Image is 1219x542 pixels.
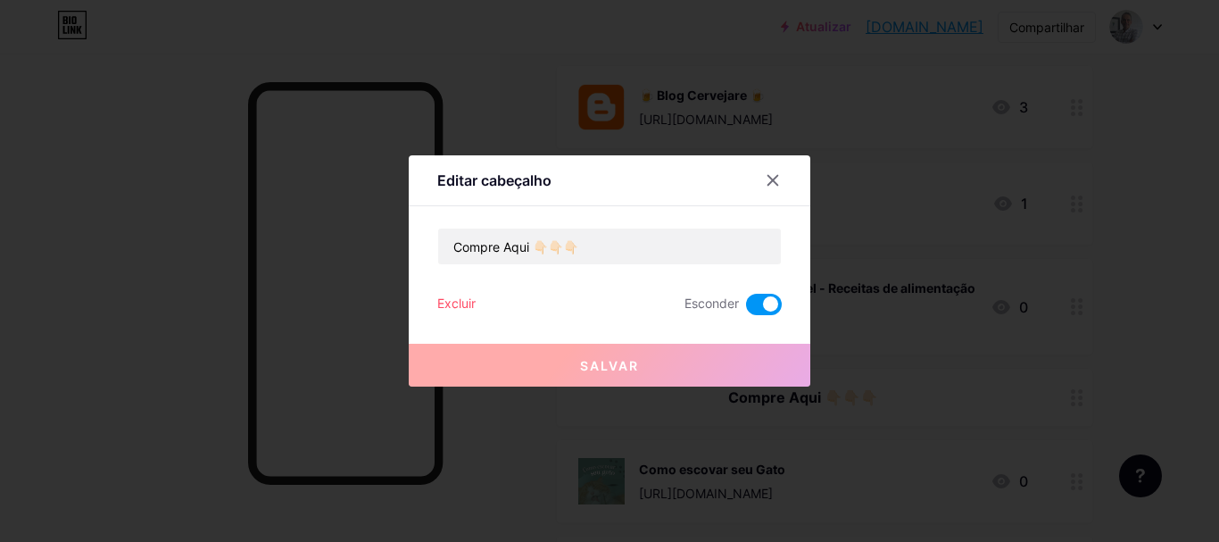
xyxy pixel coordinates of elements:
[684,296,739,311] font: Esconder
[409,344,810,387] button: Salvar
[438,229,781,264] input: Título
[437,171,551,189] font: Editar cabeçalho
[437,296,476,311] font: Excluir
[580,358,639,373] font: Salvar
